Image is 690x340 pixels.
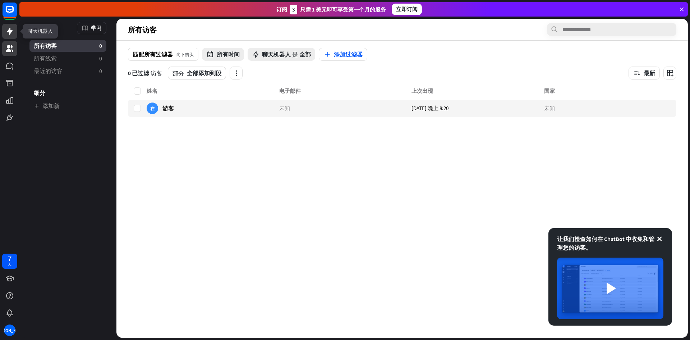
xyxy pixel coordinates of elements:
[411,105,448,112] font: [DATE] 晚上 8:20
[29,53,106,64] a: 所有线索 0
[91,24,102,31] font: 学习
[128,25,157,34] font: 所有访客
[334,51,363,58] font: 添加过滤器
[411,87,433,94] font: 上次出现
[299,51,311,58] font: 全部
[42,102,60,109] font: 添加新
[29,65,106,77] a: 最近的访客 0
[396,6,418,13] font: 立即订阅
[292,51,298,58] font: 是
[557,235,654,251] font: 让我们检查如何在 ChatBot 中收集和管理您的访客。
[262,51,291,58] font: 聊天机器人
[147,87,157,94] font: 姓名
[279,105,290,112] font: 未知
[217,51,240,58] font: 所有时间
[150,105,155,111] font: 在
[202,48,244,61] button: 所有时间
[99,67,102,74] font: 0
[629,67,660,80] button: 最新
[162,104,174,112] font: 游客
[300,6,386,13] font: 只需 1 美元即可享受第一个月的服务
[168,67,226,80] button: 部分全部添加到段
[2,254,17,269] a: 7 天
[8,262,11,267] font: 天
[544,87,555,94] font: 国家
[6,3,27,24] button: 打开 LiveChat 聊天小部件
[99,42,102,49] font: 0
[644,69,655,77] font: 最新
[34,55,57,62] font: 所有线索
[276,6,287,13] font: 订阅
[279,87,301,94] font: 电子邮件
[176,52,194,56] font: 向下箭头
[34,67,63,74] font: 最近的访客
[151,69,162,77] font: 访客
[172,70,184,76] font: 部分
[544,105,555,112] font: 未知
[34,89,45,96] font: 细分
[557,258,663,319] img: 图像
[8,254,11,263] font: 7
[187,69,221,77] font: 全部添加到段
[319,48,367,61] button: 添加过滤器
[34,42,57,49] font: 所有访客
[128,69,149,77] font: 0 已过滤
[34,23,48,32] font: 访客
[99,55,102,62] font: 0
[133,51,173,58] font: 匹配所有过滤器
[292,6,295,13] font: 3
